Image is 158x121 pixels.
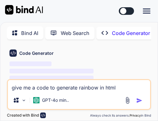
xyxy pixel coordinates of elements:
p: Always check its answers. in Bind [90,113,151,118]
span: ‌ [9,76,94,80]
p: Created with Bind [7,113,39,118]
p: Bind AI [21,29,38,37]
p: GPT-4o min.. [42,97,69,103]
img: Pick Models [21,98,27,103]
p: Web Search [61,29,89,37]
img: GPT-4o mini [33,97,39,103]
textarea: give me a code to generate rainbow in html [8,80,150,91]
span: Privacy [130,113,141,117]
img: bind-logo [40,112,46,118]
img: Bind AI [5,5,43,14]
span: ‌ [9,69,94,73]
img: icon [136,97,143,104]
img: attachment [124,97,131,104]
span: ‌ [9,61,52,66]
p: Code Generator [112,29,150,37]
h6: Code Generator [19,50,54,56]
